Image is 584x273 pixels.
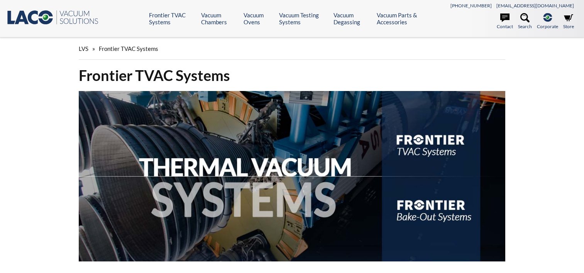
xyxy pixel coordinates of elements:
a: Vacuum Testing Systems [279,12,328,25]
a: Frontier TVAC Systems [149,12,195,25]
a: Vacuum Chambers [201,12,238,25]
div: » [79,38,505,60]
img: Thermal Vacuum Systems header [79,91,505,261]
a: Vacuum Parts & Accessories [377,12,433,25]
a: Vacuum Ovens [244,12,273,25]
span: Corporate [537,23,558,30]
a: [PHONE_NUMBER] [450,3,492,8]
a: Vacuum Degassing [333,12,371,25]
a: Search [518,13,532,30]
a: Contact [497,13,513,30]
h1: Frontier TVAC Systems [79,66,505,85]
a: [EMAIL_ADDRESS][DOMAIN_NAME] [496,3,574,8]
span: Frontier TVAC Systems [99,45,158,52]
a: Store [563,13,574,30]
span: LVS [79,45,88,52]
